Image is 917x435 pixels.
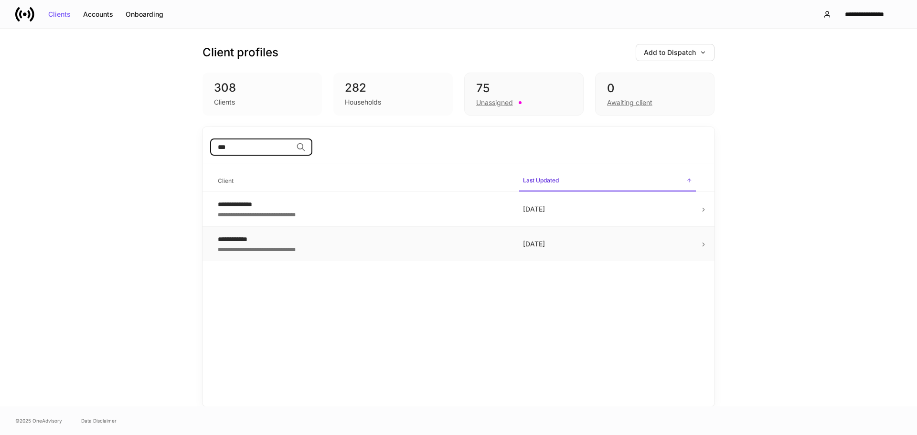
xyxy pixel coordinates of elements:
div: Clients [48,11,71,18]
div: 0 [607,81,703,96]
div: Awaiting client [607,98,652,107]
div: Onboarding [126,11,163,18]
button: Add to Dispatch [636,44,714,61]
h6: Last Updated [523,176,559,185]
a: Data Disclaimer [81,417,117,424]
h6: Client [218,176,234,185]
span: Client [214,171,512,191]
div: Accounts [83,11,113,18]
button: Clients [42,7,77,22]
div: 75Unassigned [464,73,584,116]
p: [DATE] [523,204,692,214]
div: 282 [345,80,441,95]
div: 308 [214,80,310,95]
span: Last Updated [519,171,696,191]
div: Unassigned [476,98,513,107]
button: Accounts [77,7,119,22]
div: 75 [476,81,572,96]
div: Households [345,97,381,107]
div: Clients [214,97,235,107]
h3: Client profiles [203,45,278,60]
div: 0Awaiting client [595,73,714,116]
div: Add to Dispatch [644,49,706,56]
p: [DATE] [523,239,692,249]
button: Onboarding [119,7,170,22]
span: © 2025 OneAdvisory [15,417,62,424]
